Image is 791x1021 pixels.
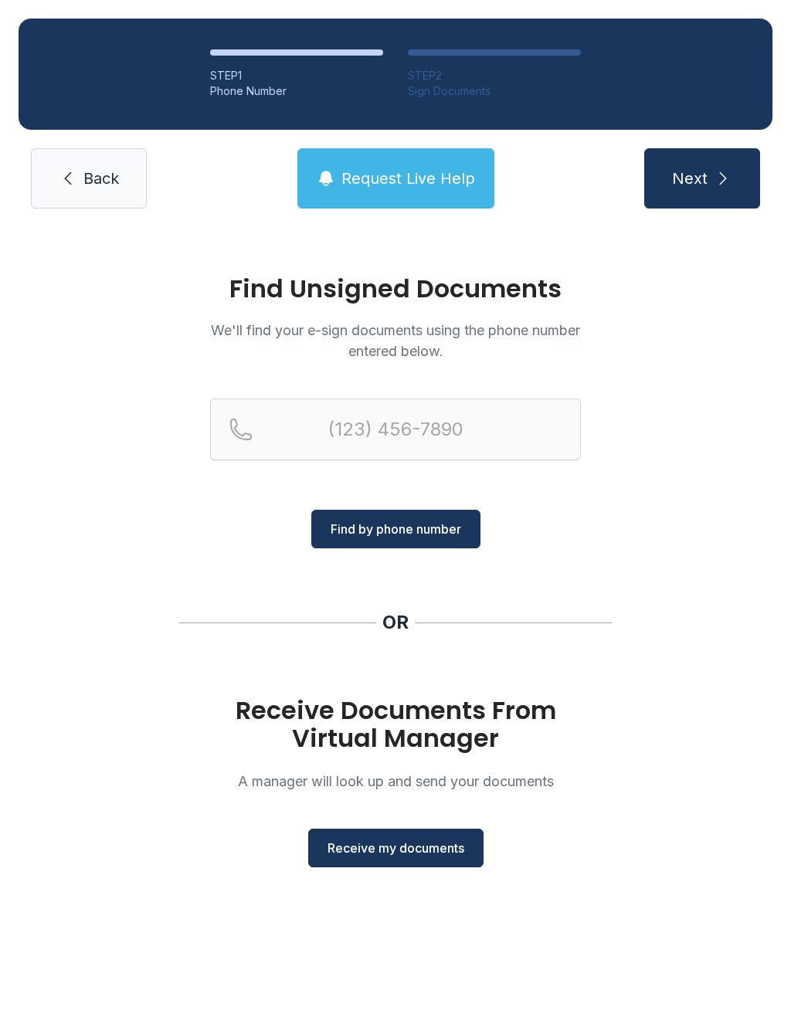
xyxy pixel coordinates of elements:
h1: Find Unsigned Documents [210,276,581,301]
span: Request Live Help [341,168,475,189]
input: Reservation phone number [210,399,581,460]
div: Phone Number [210,83,383,99]
span: Back [83,168,119,189]
span: Next [672,168,708,189]
span: Find by phone number [331,520,461,538]
div: STEP 2 [408,68,581,83]
div: Sign Documents [408,83,581,99]
h1: Receive Documents From Virtual Manager [210,697,581,752]
div: OR [382,610,409,635]
div: STEP 1 [210,68,383,83]
p: We'll find your e-sign documents using the phone number entered below. [210,320,581,361]
span: Receive my documents [328,839,464,857]
p: A manager will look up and send your documents [210,771,581,792]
